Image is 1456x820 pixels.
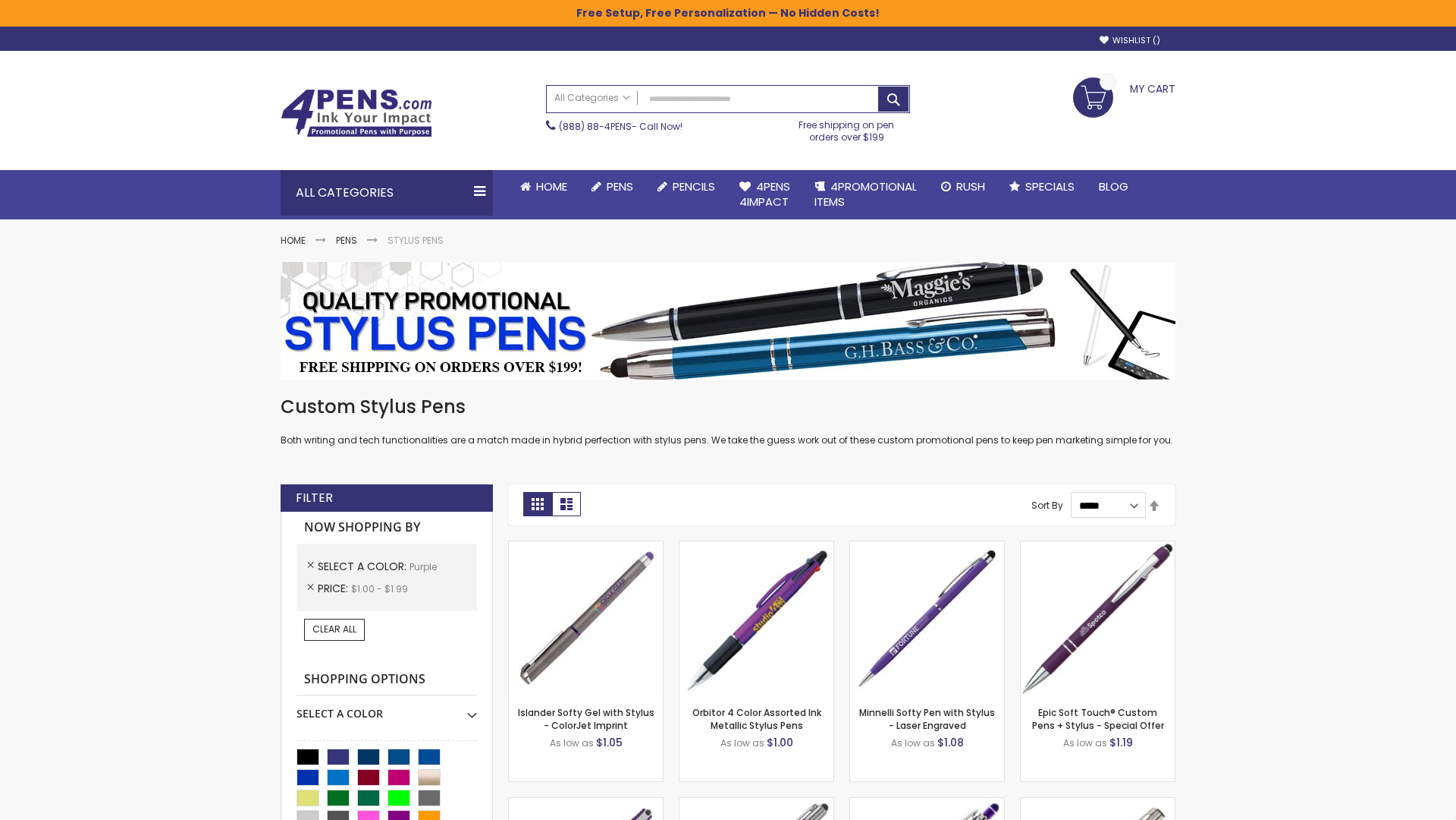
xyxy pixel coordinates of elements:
[509,541,663,695] img: Islander Softy Gel with Stylus - ColorJet Imprint-Purple
[281,262,1175,380] img: Stylus Pens
[297,695,477,721] div: Select A Color
[388,234,444,247] strong: Stylus Pens
[1099,178,1128,194] span: Blog
[1032,706,1164,731] a: Epic Soft Touch® Custom Pens + Stylus - Special Offer
[304,619,365,640] a: Clear All
[312,623,356,635] span: Clear All
[296,490,333,506] strong: Filter
[1021,541,1175,695] img: 4P-MS8B-Purple
[679,541,833,695] img: Orbitor 4 Color Assorted Ink Metallic Stylus Pens-Purple
[956,178,985,194] span: Rush
[336,234,357,247] a: Pens
[859,706,995,731] a: Minnelli Softy Pen with Stylus - Laser Engraved
[802,170,929,219] a: 4PROMOTIONALITEMS
[1025,178,1075,194] span: Specials
[297,512,477,544] strong: Now Shopping by
[281,395,1175,419] h1: Custom Stylus Pens
[351,582,408,595] span: $1.00 - $1.99
[997,170,1087,203] a: Specials
[550,736,594,749] span: As low as
[929,170,997,203] a: Rush
[1087,170,1141,203] a: Blog
[767,735,793,750] span: $1.00
[937,735,964,750] span: $1.08
[607,178,633,194] span: Pens
[509,797,663,810] a: Avendale Velvet Touch Stylus Gel Pen-Purple
[297,664,477,696] strong: Shopping Options
[783,113,911,143] div: Free shipping on pen orders over $199
[850,797,1004,810] a: Phoenix Softy with Stylus Pen - Laser-Purple
[739,178,790,210] span: 4Pens 4impact
[814,178,917,210] span: 4PROMOTIONAL ITEMS
[692,706,821,731] a: Orbitor 4 Color Assorted Ink Metallic Stylus Pens
[559,120,632,133] a: (888) 88-4PENS
[559,120,682,133] span: - Call Now!
[1100,35,1160,46] a: Wishlist
[554,92,630,104] span: All Categories
[850,541,1004,553] a: Minnelli Softy Pen with Stylus - Laser Engraved-Purple
[1031,499,1063,512] label: Sort By
[720,736,764,749] span: As low as
[518,706,654,731] a: Islander Softy Gel with Stylus - ColorJet Imprint
[547,86,638,111] a: All Categories
[727,170,802,219] a: 4Pens4impact
[409,560,437,573] span: Purple
[508,170,579,203] a: Home
[1063,736,1107,749] span: As low as
[281,170,493,216] div: All Categories
[645,170,727,203] a: Pencils
[1021,797,1175,810] a: Tres-Chic Touch Pen - Standard Laser-Purple
[318,559,409,574] span: Select A Color
[679,797,833,810] a: Tres-Chic with Stylus Metal Pen - Standard Laser-Purple
[850,541,1004,695] img: Minnelli Softy Pen with Stylus - Laser Engraved-Purple
[679,541,833,553] a: Orbitor 4 Color Assorted Ink Metallic Stylus Pens-Purple
[891,736,935,749] span: As low as
[1109,735,1133,750] span: $1.19
[281,395,1175,447] div: Both writing and tech functionalities are a match made in hybrid perfection with stylus pens. We ...
[579,170,645,203] a: Pens
[509,541,663,553] a: Islander Softy Gel with Stylus - ColorJet Imprint-Purple
[1021,541,1175,553] a: 4P-MS8B-Purple
[536,178,567,194] span: Home
[281,234,306,247] a: Home
[673,178,715,194] span: Pencils
[523,492,552,516] strong: Grid
[596,735,623,750] span: $1.05
[281,89,432,137] img: 4Pens Custom Pens and Promotional Products
[318,581,351,596] span: Price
